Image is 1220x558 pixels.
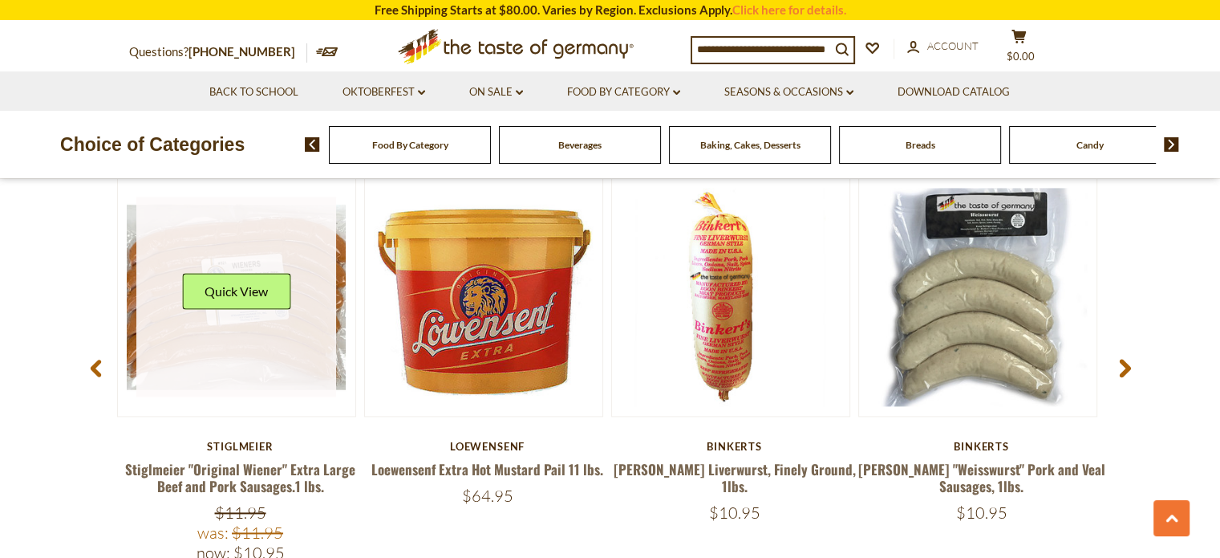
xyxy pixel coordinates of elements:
[462,486,513,506] span: $64.95
[558,139,602,151] a: Beverages
[611,440,858,453] div: Binkerts
[215,503,266,523] span: $11.95
[612,178,849,416] img: Binkert's Liverwurst, Finely Ground, 1lbs.
[117,440,364,453] div: Stiglmeier
[118,178,355,416] img: Stiglmeier "Original Wiener" Extra Large Beef and Pork Sausages.1 lbs.
[232,523,283,543] span: $11.95
[567,83,680,101] a: Food By Category
[125,459,355,496] a: Stiglmeier "Original Wiener" Extra Large Beef and Pork Sausages.1 lbs.
[700,139,800,151] a: Baking, Cakes, Desserts
[1164,137,1179,152] img: next arrow
[305,137,320,152] img: previous arrow
[197,523,229,543] label: Was:
[907,38,979,55] a: Account
[927,39,979,52] span: Account
[188,44,295,59] a: [PHONE_NUMBER]
[859,178,1096,416] img: Binkert's "Weisswurst" Pork and Veal Sausages, 1lbs.
[858,459,1105,496] a: [PERSON_NAME] "Weisswurst" Pork and Veal Sausages, 1lbs.
[1007,50,1035,63] span: $0.00
[1076,139,1104,151] a: Candy
[614,459,856,496] a: [PERSON_NAME] Liverwurst, Finely Ground, 1lbs.
[906,139,935,151] a: Breads
[372,139,448,151] a: Food By Category
[182,273,290,309] button: Quick View
[371,459,603,479] a: Loewensenf Extra Hot Mustard Pail 11 lbs.
[995,29,1044,69] button: $0.00
[342,83,425,101] a: Oktoberfest
[365,178,602,416] img: Lowensenf Extra Hot Mustard Pail
[209,83,298,101] a: Back to School
[732,2,846,17] a: Click here for details.
[469,83,523,101] a: On Sale
[364,440,611,453] div: Loewensenf
[129,42,307,63] p: Questions?
[956,503,1007,523] span: $10.95
[724,83,853,101] a: Seasons & Occasions
[709,503,760,523] span: $10.95
[898,83,1010,101] a: Download Catalog
[858,440,1105,453] div: Binkerts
